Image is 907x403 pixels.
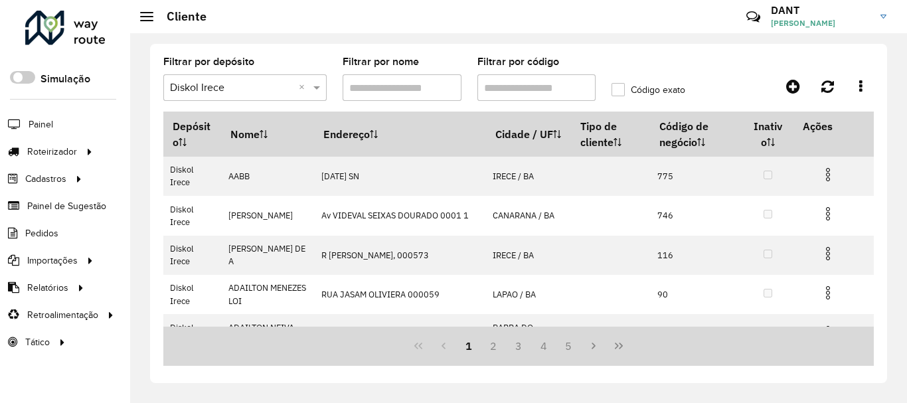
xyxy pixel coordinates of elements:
td: BARRA DO MENDES / BA [486,314,571,353]
label: Filtrar por nome [343,54,419,70]
td: 746 [650,196,742,235]
span: Pedidos [25,226,58,240]
td: [PERSON_NAME] DE A [222,236,315,275]
label: Simulação [41,71,90,87]
th: Endereço [314,112,485,157]
td: 775 [650,157,742,196]
span: [PERSON_NAME] [771,17,870,29]
h2: Cliente [153,9,206,24]
td: Diskol Irece [163,236,222,275]
button: 2 [481,333,506,359]
span: Painel de Sugestão [27,199,106,213]
label: Filtrar por depósito [163,54,254,70]
td: AABB [222,157,315,196]
label: Código exato [612,83,685,97]
span: Importações [27,254,78,268]
span: Roteirizador [27,145,77,159]
td: Diskol Irece [163,275,222,314]
button: 1 [456,333,481,359]
label: Filtrar por código [477,54,559,70]
button: 4 [531,333,556,359]
button: 3 [506,333,531,359]
td: 876 [650,314,742,353]
span: Relatórios [27,281,68,295]
td: CANARANA / BA [486,196,571,235]
td: [PERSON_NAME] [222,196,315,235]
th: Ações [793,112,873,140]
td: Av VIDEVAL SEIXAS DOURADO 0001 1 [314,196,485,235]
td: LAPAO / BA [486,275,571,314]
th: Tipo de cliente [571,112,650,157]
td: Diskol Irece [163,157,222,196]
td: R [STREET_ADDRESS][PERSON_NAME] [314,314,485,353]
td: 90 [650,275,742,314]
td: 116 [650,236,742,275]
th: Depósito [163,112,222,157]
td: ADAILTON MENEZES LOI [222,275,315,314]
td: [DATE] SN [314,157,485,196]
a: Contato Rápido [739,3,768,31]
h3: DANT [771,4,870,17]
span: Retroalimentação [27,308,98,322]
td: Diskol Irece [163,196,222,235]
th: Código de negócio [650,112,742,157]
th: Nome [222,112,315,157]
span: Cadastros [25,172,66,186]
span: Painel [29,118,53,131]
span: Tático [25,335,50,349]
td: ADAILTON NEIVA DOS S [222,314,315,353]
td: RUA JASAM OLIVIERA 000059 [314,275,485,314]
td: Diskol Irece [163,314,222,353]
td: IRECE / BA [486,157,571,196]
td: R [PERSON_NAME], 000573 [314,236,485,275]
th: Cidade / UF [486,112,571,157]
span: Clear all [299,80,310,96]
td: IRECE / BA [486,236,571,275]
button: Last Page [606,333,631,359]
button: 5 [556,333,582,359]
button: Next Page [581,333,606,359]
th: Inativo [742,112,793,157]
